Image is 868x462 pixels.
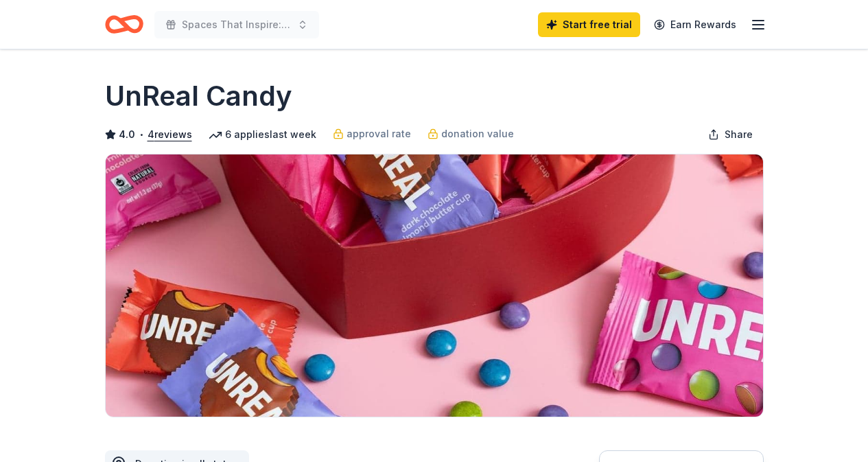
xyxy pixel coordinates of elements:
span: approval rate [347,126,411,142]
div: 6 applies last week [209,126,316,143]
span: Spaces That Inspire: A Fundraising Celebration [182,16,292,33]
button: Share [697,121,764,148]
a: donation value [427,126,514,142]
button: Spaces That Inspire: A Fundraising Celebration [154,11,319,38]
span: 4.0 [119,126,135,143]
a: approval rate [333,126,411,142]
h1: UnReal Candy [105,77,292,115]
span: donation value [441,126,514,142]
button: 4reviews [148,126,192,143]
span: Share [725,126,753,143]
a: Earn Rewards [646,12,744,37]
img: Image for UnReal Candy [106,154,763,417]
span: • [139,129,143,140]
a: Start free trial [538,12,640,37]
a: Home [105,8,143,41]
